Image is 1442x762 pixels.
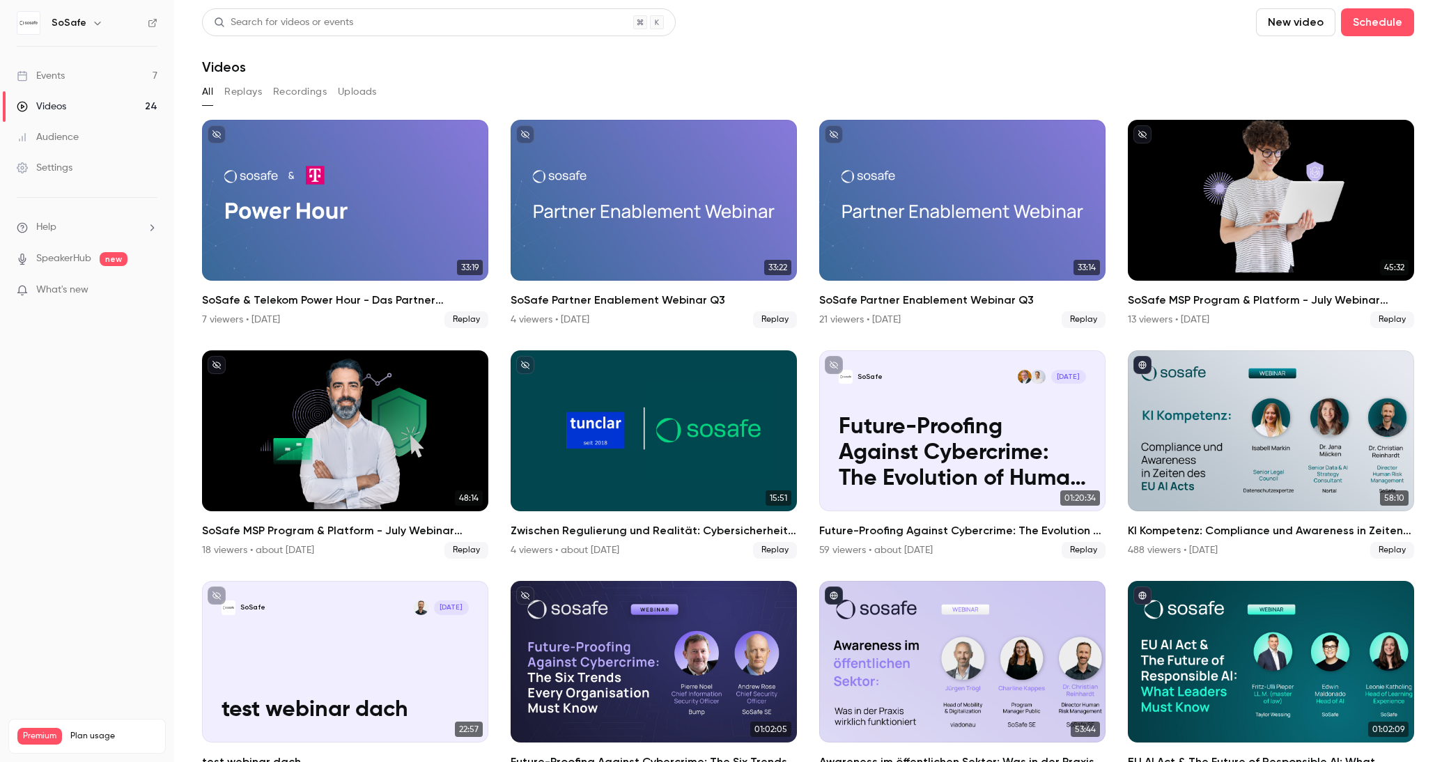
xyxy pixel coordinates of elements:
[511,120,797,328] a: 33:22SoSafe Partner Enablement Webinar Q34 viewers • [DATE]Replay
[511,313,589,327] div: 4 viewers • [DATE]
[764,260,791,275] span: 33:22
[202,350,488,559] li: SoSafe MSP Program & Platform - July Webinar Series: Part 1
[202,350,488,559] a: 48:14SoSafe MSP Program & Platform - July Webinar Series: Part 118 viewers • about [DATE]Replay
[202,522,488,539] h2: SoSafe MSP Program & Platform - July Webinar Series: Part 1
[17,130,79,144] div: Audience
[208,356,226,374] button: unpublished
[750,722,791,737] span: 01:02:05
[202,543,314,557] div: 18 viewers • about [DATE]
[819,350,1106,559] a: Future-Proofing Against Cybercrime: The Evolution of Human Risk ManagementSoSafeJonas BeckmannDan...
[455,490,483,506] span: 48:14
[36,251,91,266] a: SpeakerHub
[1062,311,1106,328] span: Replay
[819,350,1106,559] li: Future-Proofing Against Cybercrime: The Evolution of Human Risk Management
[1133,586,1152,605] button: published
[1128,313,1209,327] div: 13 viewers • [DATE]
[516,586,534,605] button: unpublished
[1018,370,1032,384] img: Daniel Schneersohn
[202,120,488,328] li: SoSafe & Telekom Power Hour - Das Partner Enablement Webinar Q3
[753,311,797,328] span: Replay
[819,292,1106,309] h2: SoSafe Partner Enablement Webinar Q3
[819,120,1106,328] li: SoSafe Partner Enablement Webinar Q3
[1128,120,1414,328] a: 45:32SoSafe MSP Program & Platform - July Webinar Series: Part 213 viewers • [DATE]Replay
[825,586,843,605] button: published
[457,260,483,275] span: 33:19
[511,120,797,328] li: SoSafe Partner Enablement Webinar Q3
[202,8,1414,754] section: Videos
[1073,260,1100,275] span: 33:14
[214,15,353,30] div: Search for videos or events
[1256,8,1335,36] button: New video
[434,600,470,615] span: [DATE]
[17,161,72,175] div: Settings
[858,372,883,382] p: SoSafe
[17,220,157,235] li: help-dropdown-opener
[222,600,236,615] img: test webinar dach
[36,283,88,297] span: What's new
[1128,292,1414,309] h2: SoSafe MSP Program & Platform - July Webinar Series: Part 2
[222,697,470,723] p: test webinar dach
[1380,260,1409,275] span: 45:32
[202,81,213,103] button: All
[444,311,488,328] span: Replay
[273,81,327,103] button: Recordings
[1128,120,1414,328] li: SoSafe MSP Program & Platform - July Webinar Series: Part 2
[17,12,40,34] img: SoSafe
[819,543,933,557] div: 59 viewers • about [DATE]
[70,731,157,742] span: Plan usage
[202,292,488,309] h2: SoSafe & Telekom Power Hour - Das Partner Enablement Webinar Q3
[414,600,428,615] img: Dr. Christian Reinhardt
[141,284,157,297] iframe: Noticeable Trigger
[240,602,265,612] p: SoSafe
[511,522,797,539] h2: Zwischen Regulierung und Realität: Cybersicherheit, KI & Compliance 2025
[516,356,534,374] button: unpublished
[1370,311,1414,328] span: Replay
[1128,522,1414,539] h2: KI Kompetenz: Compliance und Awareness in Zeiten des EU AI Acts
[1133,125,1152,143] button: unpublished
[1128,350,1414,559] a: 58:10KI Kompetenz: Compliance und Awareness in Zeiten des EU AI Acts488 viewers • [DATE]Replay
[825,356,843,374] button: unpublished
[202,59,246,75] h1: Videos
[100,252,127,266] span: new
[17,728,62,745] span: Premium
[1031,370,1046,384] img: Jonas Beckmann
[511,350,797,559] li: Zwischen Regulierung und Realität: Cybersicherheit, KI & Compliance 2025
[511,543,619,557] div: 4 viewers • about [DATE]
[202,313,280,327] div: 7 viewers • [DATE]
[753,542,797,559] span: Replay
[1051,370,1087,384] span: [DATE]
[511,350,797,559] a: 15:51Zwischen Regulierung und Realität: Cybersicherheit, KI & Compliance 20254 viewers • about [D...
[17,69,65,83] div: Events
[1062,542,1106,559] span: Replay
[1060,490,1100,506] span: 01:20:34
[819,313,901,327] div: 21 viewers • [DATE]
[1071,722,1100,737] span: 53:44
[516,125,534,143] button: unpublished
[224,81,262,103] button: Replays
[1128,350,1414,559] li: KI Kompetenz: Compliance und Awareness in Zeiten des EU AI Acts
[1380,490,1409,506] span: 58:10
[825,125,843,143] button: unpublished
[1133,356,1152,374] button: published
[208,586,226,605] button: unpublished
[819,120,1106,328] a: 33:14SoSafe Partner Enablement Webinar Q321 viewers • [DATE]Replay
[839,370,853,384] img: Future-Proofing Against Cybercrime: The Evolution of Human Risk Management
[36,220,56,235] span: Help
[819,522,1106,539] h2: Future-Proofing Against Cybercrime: The Evolution of Human Risk Management
[1128,543,1218,557] div: 488 viewers • [DATE]
[208,125,226,143] button: unpublished
[839,414,1087,492] p: Future-Proofing Against Cybercrime: The Evolution of Human Risk Management
[455,722,483,737] span: 22:57
[1368,722,1409,737] span: 01:02:09
[511,292,797,309] h2: SoSafe Partner Enablement Webinar Q3
[338,81,377,103] button: Uploads
[1341,8,1414,36] button: Schedule
[17,100,66,114] div: Videos
[766,490,791,506] span: 15:51
[1370,542,1414,559] span: Replay
[202,120,488,328] a: 33:19SoSafe & Telekom Power Hour - Das Partner Enablement Webinar Q37 viewers • [DATE]Replay
[444,542,488,559] span: Replay
[52,16,86,30] h6: SoSafe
